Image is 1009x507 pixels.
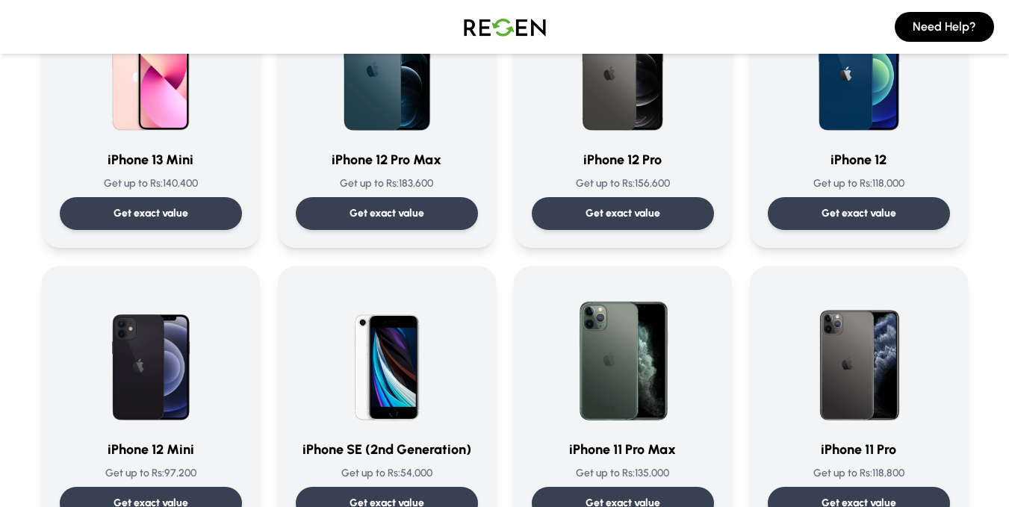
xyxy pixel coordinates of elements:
h3: iPhone SE (2nd Generation) [296,439,478,460]
p: Get up to Rs: 140,400 [60,176,242,191]
p: Get exact value [350,206,424,221]
h3: iPhone 11 Pro [768,439,950,460]
h3: iPhone 12 Pro Max [296,149,478,170]
p: Get up to Rs: 118,000 [768,176,950,191]
h3: iPhone 11 Pro Max [532,439,714,460]
p: Get up to Rs: 54,000 [296,466,478,481]
h3: iPhone 12 Pro [532,149,714,170]
p: Get exact value [586,206,660,221]
p: Get up to Rs: 183,600 [296,176,478,191]
img: iPhone 11 Pro Max [551,284,695,427]
img: iPhone 11 Pro [787,284,931,427]
img: Logo [453,6,557,48]
h3: iPhone 12 Mini [60,439,242,460]
p: Get up to Rs: 156,600 [532,176,714,191]
p: Get exact value [822,206,896,221]
h3: iPhone 12 [768,149,950,170]
button: Need Help? [895,12,994,42]
p: Get exact value [114,206,188,221]
img: iPhone 12 Mini [79,284,223,427]
img: iPhone SE (2nd Generation) [315,284,459,427]
p: Get up to Rs: 97,200 [60,466,242,481]
h3: iPhone 13 Mini [60,149,242,170]
p: Get up to Rs: 135,000 [532,466,714,481]
p: Get up to Rs: 118,800 [768,466,950,481]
